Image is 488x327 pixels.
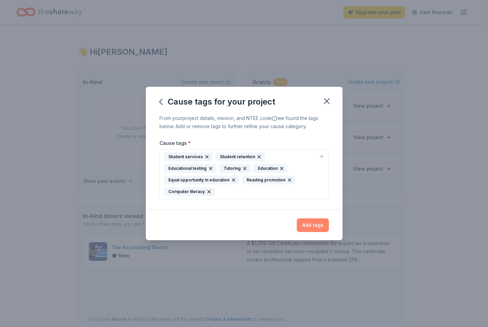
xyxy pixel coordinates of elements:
[159,114,329,131] div: From your project details, mission, and NTEE code we found the tags below. Add or remove tags to ...
[159,96,275,107] div: Cause tags for your project
[215,152,265,161] div: Student retention
[297,218,329,232] button: Add tags
[219,164,251,173] div: Tutoring
[164,152,213,161] div: Student services
[253,164,288,173] div: Education
[164,164,217,173] div: Educational testing
[164,176,239,185] div: Equal opportunity in education
[159,149,329,199] button: Student servicesStudent retentionEducational testingTutoringEducationEqual opportunity in educati...
[164,187,215,196] div: Computer literacy
[159,140,191,147] label: Cause tags
[242,176,295,185] div: Reading promotion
